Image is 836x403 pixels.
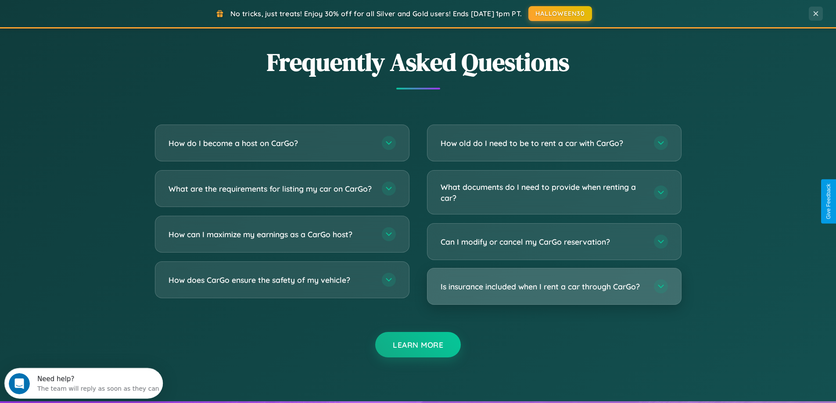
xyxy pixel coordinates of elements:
button: Learn More [375,332,461,357]
iframe: Intercom live chat discovery launcher [4,368,163,399]
div: The team will reply as soon as they can [33,14,155,24]
iframe: Intercom live chat [9,373,30,394]
h3: How old do I need to be to rent a car with CarGo? [441,138,645,149]
h3: What are the requirements for listing my car on CarGo? [169,183,373,194]
h3: How can I maximize my earnings as a CarGo host? [169,229,373,240]
div: Give Feedback [825,184,832,219]
h3: Can I modify or cancel my CarGo reservation? [441,236,645,247]
button: HALLOWEEN30 [528,6,592,21]
h3: Is insurance included when I rent a car through CarGo? [441,281,645,292]
h3: What documents do I need to provide when renting a car? [441,182,645,203]
h3: How does CarGo ensure the safety of my vehicle? [169,275,373,285]
div: Need help? [33,7,155,14]
div: Open Intercom Messenger [4,4,163,28]
span: No tricks, just treats! Enjoy 30% off for all Silver and Gold users! Ends [DATE] 1pm PT. [230,9,522,18]
h3: How do I become a host on CarGo? [169,138,373,149]
h2: Frequently Asked Questions [155,45,682,79]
